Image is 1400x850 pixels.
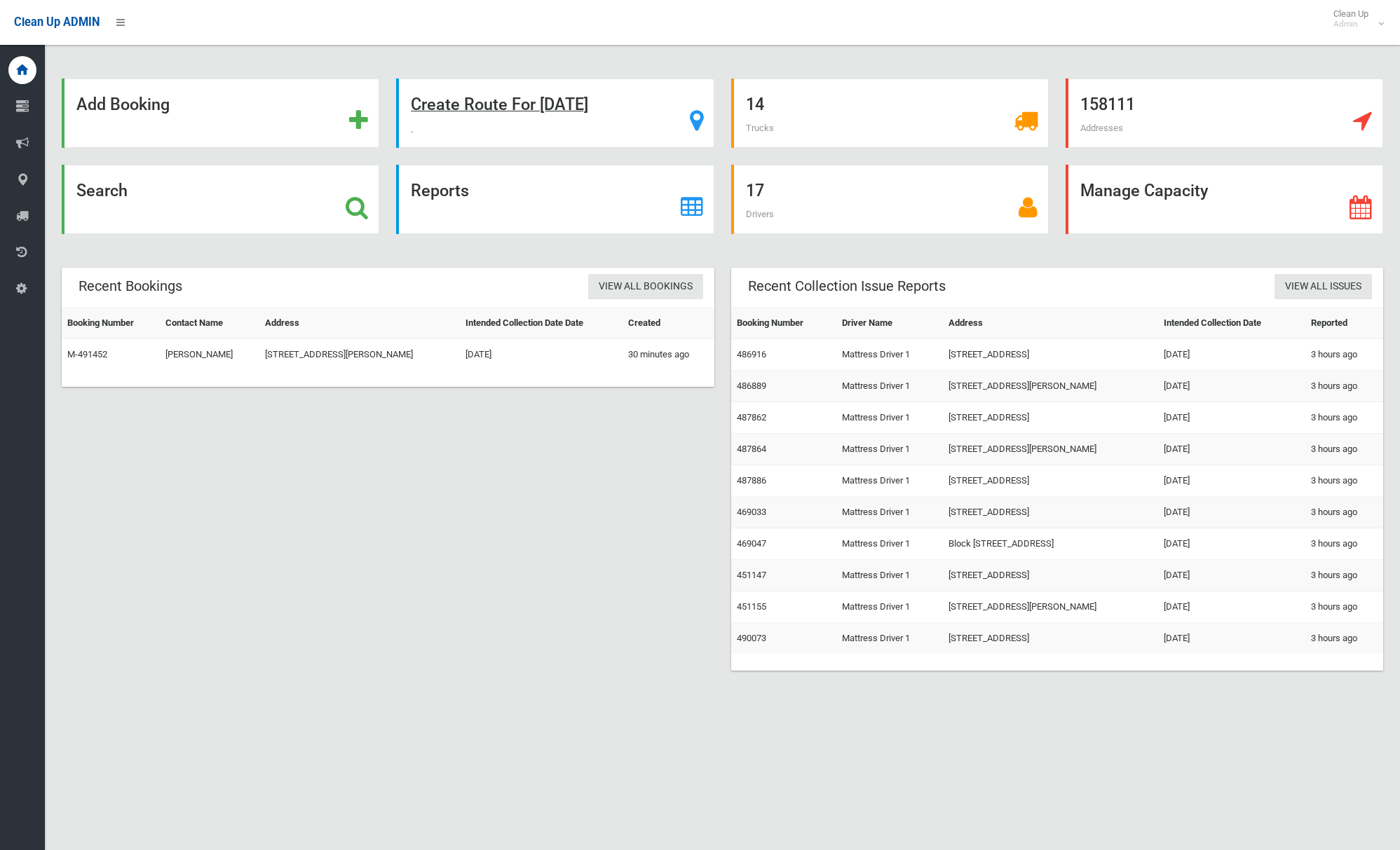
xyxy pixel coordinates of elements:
td: Mattress Driver 1 [836,497,944,528]
td: Mattress Driver 1 [836,591,944,623]
td: 3 hours ago [1305,623,1383,654]
strong: Add Booking [76,95,170,114]
td: [DATE] [1158,402,1305,434]
td: 3 hours ago [1305,402,1383,434]
th: Contact Name [160,308,259,339]
td: 3 hours ago [1305,560,1383,591]
a: 486916 [737,349,766,359]
th: Intended Collection Date [1158,308,1305,339]
a: 487886 [737,475,766,486]
td: Mattress Driver 1 [836,560,944,591]
strong: Search [76,181,128,200]
strong: Reports [411,181,469,200]
a: Add Booking [62,78,379,148]
td: 3 hours ago [1305,591,1383,623]
td: Mattress Driver 1 [836,434,944,465]
header: Recent Collection Issue Reports [731,273,963,300]
td: Mattress Driver 1 [836,339,944,371]
a: Reports [396,165,714,234]
span: Addresses [1080,123,1123,133]
a: 451147 [737,570,766,580]
a: 487862 [737,412,766,423]
td: Mattress Driver 1 [836,465,944,497]
td: [DATE] [1158,528,1305,560]
a: M-491452 [67,349,107,359]
th: Reported [1305,308,1383,339]
td: 3 hours ago [1305,528,1383,560]
a: 487864 [737,444,766,454]
td: [STREET_ADDRESS] [943,623,1158,654]
th: Address [943,308,1158,339]
td: [STREET_ADDRESS] [943,560,1158,591]
td: [STREET_ADDRESS][PERSON_NAME] [943,371,1158,402]
td: [DATE] [1158,591,1305,623]
td: [STREET_ADDRESS] [943,465,1158,497]
td: Mattress Driver 1 [836,371,944,402]
a: 486889 [737,381,766,391]
td: [DATE] [1158,371,1305,402]
td: Block [STREET_ADDRESS] [943,528,1158,560]
td: 3 hours ago [1305,465,1383,497]
th: Address [259,308,461,339]
a: 469033 [737,507,766,517]
td: [STREET_ADDRESS][PERSON_NAME] [943,434,1158,465]
td: [STREET_ADDRESS][PERSON_NAME] [943,591,1158,623]
td: [STREET_ADDRESS][PERSON_NAME] [259,339,461,371]
a: 158111 Addresses [1066,78,1383,148]
span: Clean Up [1326,8,1382,29]
a: Create Route For [DATE] [396,78,714,148]
strong: 14 [746,95,764,114]
td: [DATE] [1158,434,1305,465]
th: Intended Collection Date Date [460,308,623,339]
strong: 158111 [1080,95,1135,114]
td: [DATE] [1158,339,1305,371]
a: 469047 [737,538,766,549]
td: Mattress Driver 1 [836,623,944,654]
strong: 17 [746,181,764,200]
strong: Create Route For [DATE] [411,95,588,114]
small: Admin [1333,19,1368,29]
td: Mattress Driver 1 [836,528,944,560]
td: [DATE] [1158,465,1305,497]
td: [DATE] [1158,497,1305,528]
td: [STREET_ADDRESS] [943,402,1158,434]
th: Booking Number [731,308,836,339]
td: 30 minutes ago [623,339,714,371]
td: 3 hours ago [1305,497,1383,528]
td: [STREET_ADDRESS] [943,339,1158,371]
td: 3 hours ago [1305,434,1383,465]
span: Clean Up ADMIN [14,15,100,29]
a: View All Issues [1275,274,1372,300]
span: Drivers [746,209,774,219]
td: [DATE] [460,339,623,371]
th: Created [623,308,714,339]
td: [DATE] [1158,560,1305,591]
th: Driver Name [836,308,944,339]
td: [STREET_ADDRESS] [943,497,1158,528]
td: [PERSON_NAME] [160,339,259,371]
a: 490073 [737,633,766,643]
strong: Manage Capacity [1080,181,1208,200]
header: Recent Bookings [62,273,199,300]
a: 14 Trucks [731,78,1049,148]
a: 451155 [737,601,766,612]
a: Search [62,165,379,234]
a: Manage Capacity [1066,165,1383,234]
a: View All Bookings [588,274,703,300]
td: 3 hours ago [1305,371,1383,402]
th: Booking Number [62,308,160,339]
td: [DATE] [1158,623,1305,654]
a: 17 Drivers [731,165,1049,234]
td: 3 hours ago [1305,339,1383,371]
td: Mattress Driver 1 [836,402,944,434]
span: Trucks [746,123,774,133]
